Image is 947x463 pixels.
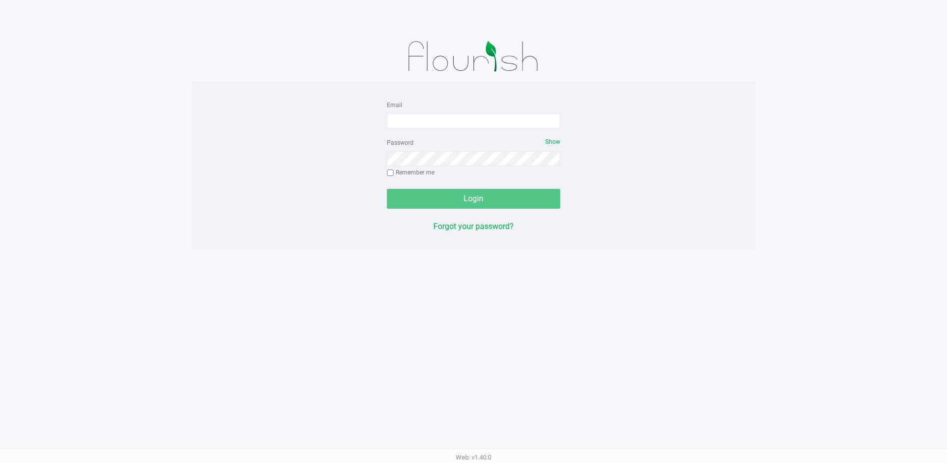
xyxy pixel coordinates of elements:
[387,101,402,110] label: Email
[387,168,434,177] label: Remember me
[387,170,394,176] input: Remember me
[545,138,560,145] span: Show
[456,454,491,461] span: Web: v1.40.0
[433,221,514,232] button: Forgot your password?
[387,138,414,147] label: Password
